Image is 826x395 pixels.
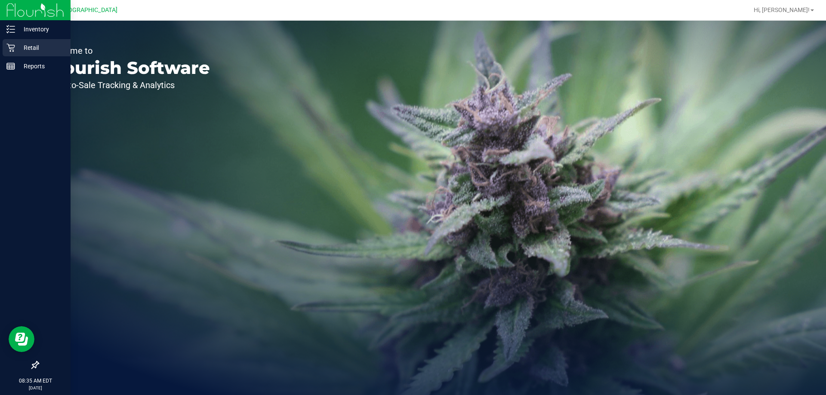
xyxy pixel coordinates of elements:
[46,59,210,77] p: Flourish Software
[754,6,810,13] span: Hi, [PERSON_NAME]!
[46,46,210,55] p: Welcome to
[6,62,15,70] inline-svg: Reports
[9,326,34,352] iframe: Resource center
[15,43,67,53] p: Retail
[15,24,67,34] p: Inventory
[59,6,117,14] span: [GEOGRAPHIC_DATA]
[6,43,15,52] inline-svg: Retail
[15,61,67,71] p: Reports
[6,25,15,34] inline-svg: Inventory
[4,385,67,391] p: [DATE]
[46,81,210,89] p: Seed-to-Sale Tracking & Analytics
[4,377,67,385] p: 08:35 AM EDT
